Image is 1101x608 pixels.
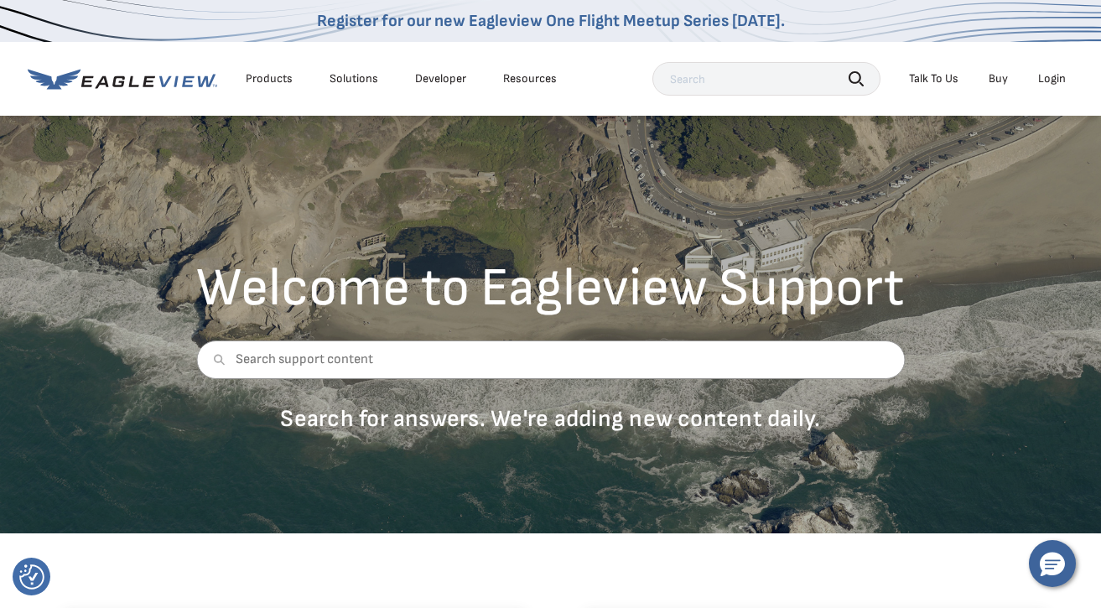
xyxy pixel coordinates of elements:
input: Search support content [196,340,905,379]
a: Developer [415,71,466,86]
div: Login [1038,71,1066,86]
a: Buy [989,71,1008,86]
h2: Welcome to Eagleview Support [196,262,905,315]
div: Products [246,71,293,86]
button: Consent Preferences [19,564,44,590]
button: Hello, have a question? Let’s chat. [1029,540,1076,587]
p: Search for answers. We're adding new content daily. [196,404,905,434]
a: Register for our new Eagleview One Flight Meetup Series [DATE]. [317,11,785,31]
div: Solutions [330,71,378,86]
div: Talk To Us [909,71,958,86]
img: Revisit consent button [19,564,44,590]
input: Search [652,62,880,96]
div: Resources [503,71,557,86]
